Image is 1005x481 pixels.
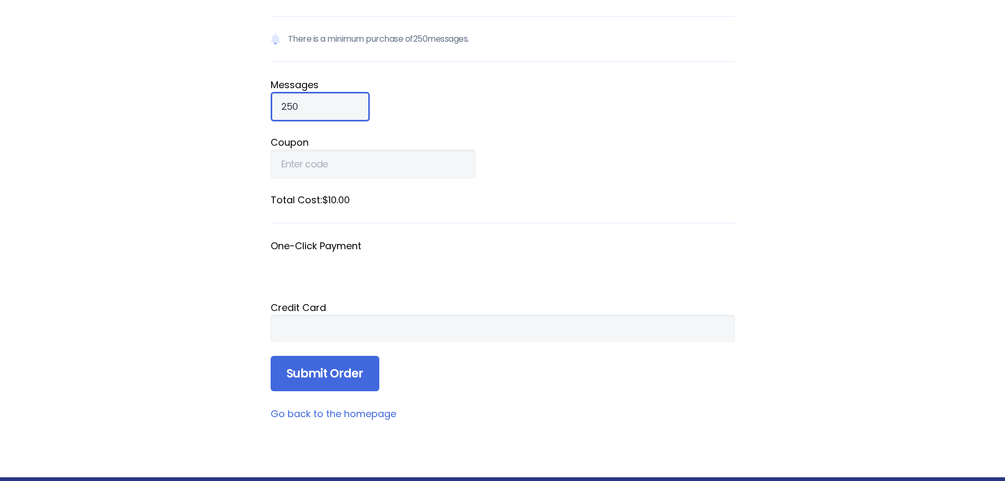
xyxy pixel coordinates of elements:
iframe: Secure payment button frame [271,253,735,287]
p: There is a minimum purchase of 250 messages. [271,16,735,62]
label: Coupon [271,135,735,149]
input: Enter code [271,149,475,179]
img: Notification icon [271,33,280,45]
label: Total Cost: $10.00 [271,193,735,207]
div: Credit Card [271,300,735,315]
input: Qty [271,92,370,121]
iframe: Secure card payment input frame [281,323,724,334]
input: Submit Order [271,356,379,392]
label: Message s [271,78,735,92]
a: Go back to the homepage [271,407,396,420]
fieldset: One-Click Payment [271,239,735,287]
